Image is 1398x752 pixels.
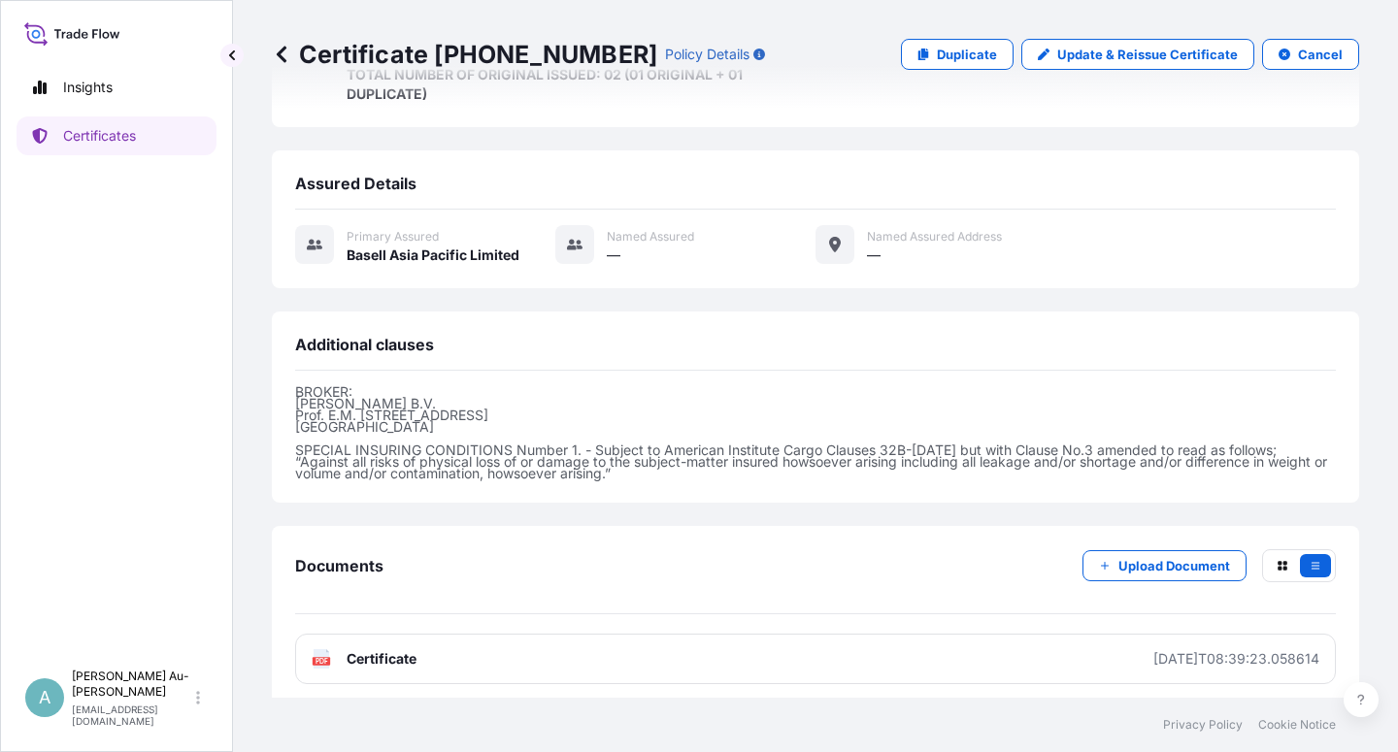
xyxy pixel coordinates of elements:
a: Update & Reissue Certificate [1021,39,1254,70]
text: PDF [316,658,328,665]
a: Duplicate [901,39,1014,70]
span: — [607,245,620,265]
a: Insights [17,68,216,107]
p: Insights [63,78,113,97]
span: Named Assured [607,229,694,245]
p: Certificate [PHONE_NUMBER] [272,39,657,70]
button: Upload Document [1082,550,1247,581]
span: Primary assured [347,229,439,245]
a: PDFCertificate[DATE]T08:39:23.058614 [295,634,1336,684]
p: [EMAIL_ADDRESS][DOMAIN_NAME] [72,703,192,727]
button: Cancel [1262,39,1359,70]
a: Certificates [17,116,216,155]
div: [DATE]T08:39:23.058614 [1153,649,1319,669]
p: Duplicate [937,45,997,64]
span: Additional clauses [295,335,434,354]
span: Named Assured Address [867,229,1002,245]
a: Cookie Notice [1258,717,1336,733]
p: Update & Reissue Certificate [1057,45,1238,64]
p: Upload Document [1118,556,1230,575]
span: — [867,245,881,265]
span: Assured Details [295,174,416,193]
span: Basell Asia Pacific Limited [347,245,519,265]
p: Cancel [1298,45,1343,64]
p: Certificates [63,126,136,146]
a: Privacy Policy [1163,717,1243,733]
p: Policy Details [665,45,749,64]
p: BROKER: [PERSON_NAME] B.V. Prof. E.M. [STREET_ADDRESS] [GEOGRAPHIC_DATA] SPECIAL INSURING CONDITI... [295,386,1336,479]
p: [PERSON_NAME] Au-[PERSON_NAME] [72,669,192,700]
span: A [39,688,50,707]
span: Documents [295,556,383,575]
span: Certificate [347,649,416,669]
